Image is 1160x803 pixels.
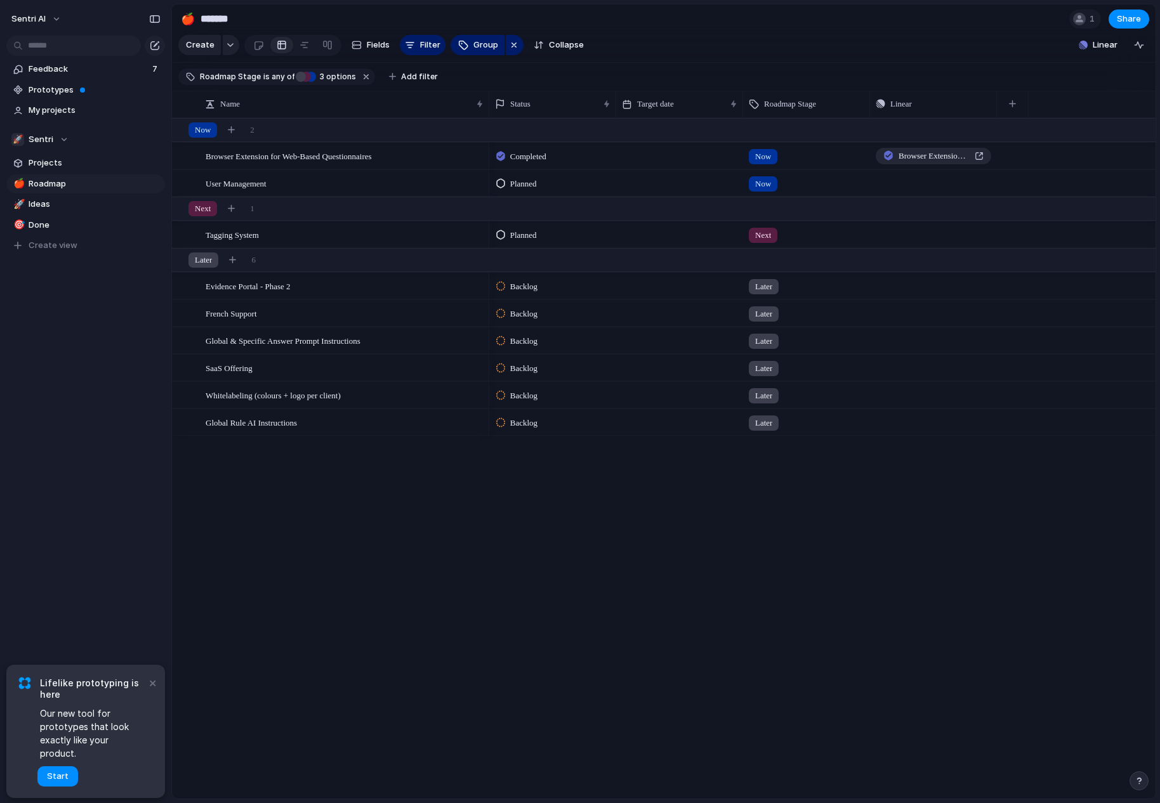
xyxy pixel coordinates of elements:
[270,71,294,82] span: any of
[401,71,438,82] span: Add filter
[899,150,970,162] span: Browser Extension for Web-Based Questionnaires
[181,10,195,27] div: 🍎
[29,104,161,117] span: My projects
[510,417,537,429] span: Backlog
[200,71,261,82] span: Roadmap Stage
[206,388,341,402] span: Whitelabeling (colours + logo per client)
[47,770,69,783] span: Start
[510,389,537,402] span: Backlog
[37,766,78,787] button: Start
[755,150,771,163] span: Now
[206,333,360,348] span: Global & Specific Answer Prompt Instructions
[40,677,146,700] span: Lifelike prototyping is here
[29,219,161,232] span: Done
[1109,10,1149,29] button: Share
[755,417,772,429] span: Later
[755,335,772,348] span: Later
[206,176,267,190] span: User Management
[29,133,53,146] span: Sentri
[29,178,161,190] span: Roadmap
[29,63,148,75] span: Feedback
[11,133,24,146] div: 🚀
[6,195,165,214] a: 🚀Ideas
[6,101,165,120] a: My projects
[296,70,359,84] button: 3 options
[6,216,165,235] a: 🎯Done
[316,71,356,82] span: options
[510,98,531,110] span: Status
[251,254,256,266] span: 6
[1074,36,1123,55] button: Linear
[11,13,46,25] span: Sentri AI
[755,280,772,293] span: Later
[510,308,537,320] span: Backlog
[206,278,291,293] span: Evidence Portal - Phase 2
[261,70,297,84] button: isany of
[1090,13,1098,25] span: 1
[152,63,160,75] span: 7
[11,198,24,211] button: 🚀
[346,35,395,55] button: Fields
[510,280,537,293] span: Backlog
[186,39,214,51] span: Create
[29,239,77,252] span: Create view
[510,150,546,163] span: Completed
[206,148,372,163] span: Browser Extension for Web-Based Questionnaires
[195,124,211,136] span: Now
[13,197,22,212] div: 🚀
[6,236,165,255] button: Create view
[510,335,537,348] span: Backlog
[529,35,589,55] button: Collapse
[11,219,24,232] button: 🎯
[11,178,24,190] button: 🍎
[549,39,584,51] span: Collapse
[1117,13,1141,25] span: Share
[206,227,259,242] span: Tagging System
[29,198,161,211] span: Ideas
[367,39,390,51] span: Fields
[250,124,254,136] span: 2
[755,229,771,242] span: Next
[195,254,212,266] span: Later
[195,202,211,215] span: Next
[206,306,257,320] span: French Support
[6,81,165,100] a: Prototypes
[263,71,270,82] span: is
[206,415,297,429] span: Global Rule AI Instructions
[220,98,240,110] span: Name
[473,39,498,51] span: Group
[637,98,674,110] span: Target date
[6,153,165,173] a: Projects
[755,308,772,320] span: Later
[316,72,326,81] span: 3
[29,157,161,169] span: Projects
[1093,39,1117,51] span: Linear
[890,98,912,110] span: Linear
[755,362,772,375] span: Later
[29,84,161,96] span: Prototypes
[13,218,22,232] div: 🎯
[6,174,165,193] a: 🍎Roadmap
[145,675,160,690] button: Dismiss
[510,362,537,375] span: Backlog
[250,202,254,215] span: 1
[178,9,198,29] button: 🍎
[40,707,146,760] span: Our new tool for prototypes that look exactly like your product.
[755,389,772,402] span: Later
[451,35,504,55] button: Group
[6,9,68,29] button: Sentri AI
[420,39,440,51] span: Filter
[178,35,221,55] button: Create
[876,148,991,164] a: Browser Extension for Web-Based Questionnaires
[6,130,165,149] button: 🚀Sentri
[510,229,537,242] span: Planned
[400,35,445,55] button: Filter
[6,60,165,79] a: Feedback7
[206,360,253,375] span: SaaS Offering
[13,176,22,191] div: 🍎
[381,68,445,86] button: Add filter
[764,98,816,110] span: Roadmap Stage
